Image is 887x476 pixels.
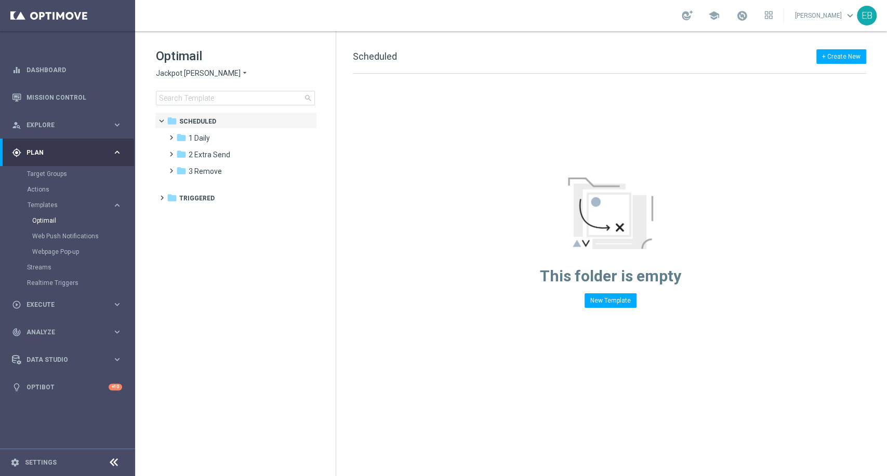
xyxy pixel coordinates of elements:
button: play_circle_outline Execute keyboard_arrow_right [11,301,123,309]
a: Realtime Triggers [27,279,108,287]
i: settings [10,458,20,467]
span: search [304,94,312,102]
button: + Create New [816,49,866,64]
i: keyboard_arrow_right [112,300,122,309]
i: folder [176,149,187,159]
span: This folder is empty [540,267,681,285]
div: EB [857,6,877,25]
i: folder [176,132,187,143]
span: Plan [27,149,112,156]
span: 2 Extra Send [189,150,230,159]
i: gps_fixed [12,148,21,157]
img: emptyStateManageTemplates.jpg [568,178,653,249]
a: Settings [25,459,57,466]
div: Data Studio [12,355,112,364]
i: play_circle_outline [12,300,21,309]
a: Streams [27,263,108,271]
div: Analyze [12,328,112,337]
i: keyboard_arrow_right [112,147,122,157]
a: Mission Control [27,84,122,111]
span: school [708,10,720,21]
a: Web Push Notifications [32,232,108,240]
button: Data Studio keyboard_arrow_right [11,356,123,364]
i: folder [167,193,177,203]
i: person_search [12,120,21,130]
button: equalizer Dashboard [11,66,123,74]
a: [PERSON_NAME]keyboard_arrow_down [794,8,857,23]
button: gps_fixed Plan keyboard_arrow_right [11,148,123,157]
div: Execute [12,300,112,309]
button: lightbulb Optibot +10 [11,383,123,391]
div: Realtime Triggers [27,275,134,291]
span: 1 Daily [189,133,210,143]
div: Explore [12,120,112,130]
div: +10 [109,384,122,390]
button: Mission Control [11,93,123,102]
div: Web Push Notifications [32,228,134,244]
button: person_search Explore keyboard_arrow_right [11,121,123,129]
div: Optimail [32,213,134,228]
button: Jackpot [PERSON_NAME] arrow_drop_down [156,69,249,78]
div: Actions [27,182,134,197]
span: Triggered [179,194,215,203]
div: Streams [27,260,134,275]
i: keyboard_arrow_right [112,120,122,130]
span: keyboard_arrow_down [844,10,856,21]
div: Webpage Pop-up [32,244,134,260]
a: Actions [27,185,108,194]
span: Jackpot [PERSON_NAME] [156,69,241,78]
div: Target Groups [27,166,134,182]
div: Templates [27,197,134,260]
span: Analyze [27,329,112,335]
i: arrow_drop_down [241,69,249,78]
span: Data Studio [27,357,112,363]
i: keyboard_arrow_right [112,355,122,364]
div: Mission Control [12,84,122,111]
a: Webpage Pop-up [32,248,108,256]
span: Scheduled [179,117,216,126]
button: Templates keyboard_arrow_right [27,201,123,209]
div: Optibot [12,373,122,401]
i: track_changes [12,328,21,337]
span: Templates [28,202,102,208]
div: Templates [28,202,112,208]
i: keyboard_arrow_right [112,327,122,337]
button: track_changes Analyze keyboard_arrow_right [11,328,123,336]
i: folder [167,116,177,126]
i: keyboard_arrow_right [112,200,122,210]
i: folder [176,166,187,176]
a: Target Groups [27,170,108,178]
a: Optimail [32,216,108,225]
input: Search Template [156,91,315,105]
i: equalizer [12,65,21,75]
span: Explore [27,122,112,128]
a: Optibot [27,373,109,401]
div: Plan [12,148,112,157]
span: Execute [27,302,112,308]
span: 3 Remove [189,167,222,176]
a: Dashboard [27,56,122,84]
button: New Template [585,293,637,308]
i: lightbulb [12,383,21,392]
h1: Optimail [156,48,315,64]
span: Scheduled [353,51,397,62]
div: Dashboard [12,56,122,84]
